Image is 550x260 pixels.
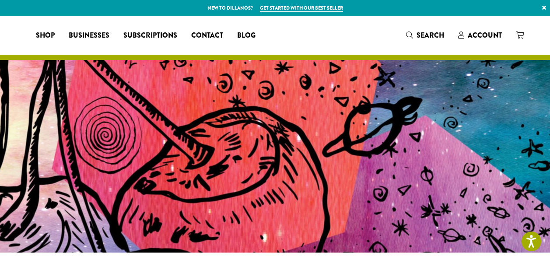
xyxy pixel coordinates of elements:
span: Blog [237,30,256,41]
span: Businesses [69,30,109,41]
span: Contact [191,30,223,41]
span: Search [417,30,444,40]
span: Account [468,30,502,40]
span: Shop [36,30,55,41]
span: Subscriptions [123,30,177,41]
a: Get started with our best seller [260,4,343,12]
a: Shop [29,28,62,42]
a: Search [399,28,451,42]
